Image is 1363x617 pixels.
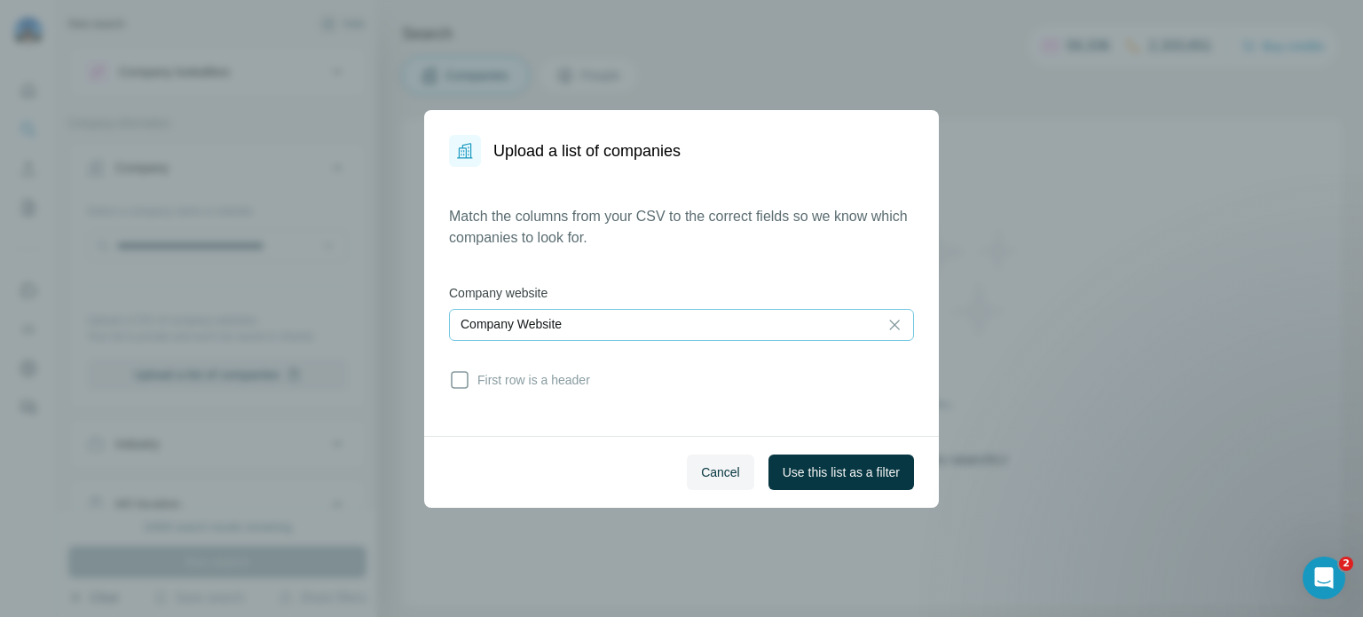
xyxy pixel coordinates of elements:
label: Company website [449,284,914,302]
span: Cancel [701,463,740,481]
span: Use this list as a filter [783,463,900,481]
p: Match the columns from your CSV to the correct fields so we know which companies to look for. [449,206,914,249]
p: Company Website [461,315,562,333]
iframe: Intercom live chat [1303,557,1345,599]
button: Use this list as a filter [768,455,914,490]
span: 2 [1339,557,1353,571]
span: First row is a header [470,371,590,389]
h1: Upload a list of companies [493,138,681,163]
button: Cancel [687,455,754,490]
